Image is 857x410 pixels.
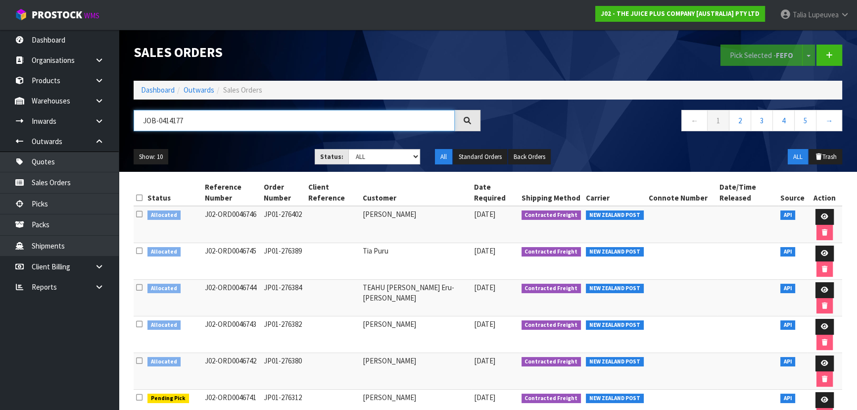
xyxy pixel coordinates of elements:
nav: Page navigation [495,110,842,134]
a: Outwards [184,85,214,95]
th: Shipping Method [519,179,584,206]
button: All [435,149,452,165]
strong: FEFO [776,51,793,60]
span: API [780,210,796,220]
span: API [780,284,796,294]
span: NEW ZEALAND POST [586,320,644,330]
span: Contracted Freight [522,357,581,367]
th: Client Reference [306,179,360,206]
strong: Status: [320,153,343,161]
th: Order Number [261,179,306,206]
span: Allocated [147,357,181,367]
span: Pending Pick [147,394,189,404]
span: API [780,247,796,257]
th: Action [807,179,842,206]
a: → [816,110,842,131]
td: [PERSON_NAME] [360,353,472,390]
span: Contracted Freight [522,284,581,294]
td: J02-ORD0046743 [202,316,261,353]
a: 1 [707,110,729,131]
span: Lupeuvea [808,10,839,19]
a: J02 - THE JUICE PLUS COMPANY [AUSTRALIA] PTY LTD [595,6,765,22]
span: NEW ZEALAND POST [586,247,644,257]
a: Dashboard [141,85,175,95]
span: [DATE] [474,319,495,329]
a: 3 [751,110,773,131]
span: [DATE] [474,393,495,402]
a: 2 [729,110,751,131]
button: Show: 10 [134,149,168,165]
button: Standard Orders [453,149,507,165]
td: JP01-276389 [261,243,306,280]
span: [DATE] [474,283,495,292]
span: NEW ZEALAND POST [586,394,644,404]
td: JP01-276384 [261,280,306,316]
a: ← [681,110,708,131]
th: Reference Number [202,179,261,206]
span: Sales Orders [223,85,262,95]
span: Allocated [147,247,181,257]
th: Carrier [583,179,646,206]
td: J02-ORD0046746 [202,206,261,243]
h1: Sales Orders [134,45,480,59]
a: 5 [794,110,816,131]
th: Date Required [472,179,519,206]
td: JP01-276380 [261,353,306,390]
a: 4 [772,110,795,131]
th: Date/Time Released [717,179,778,206]
span: Contracted Freight [522,247,581,257]
img: cube-alt.png [15,8,27,21]
th: Source [778,179,807,206]
span: Allocated [147,210,181,220]
span: Allocated [147,284,181,294]
span: Contracted Freight [522,394,581,404]
td: [PERSON_NAME] [360,316,472,353]
td: TEAHU [PERSON_NAME] Eru-[PERSON_NAME] [360,280,472,316]
button: Pick Selected -FEFO [720,45,803,66]
span: Talia [793,10,807,19]
span: Contracted Freight [522,210,581,220]
span: [DATE] [474,246,495,256]
span: NEW ZEALAND POST [586,210,644,220]
span: ProStock [32,8,82,21]
button: ALL [788,149,808,165]
th: Status [145,179,202,206]
td: J02-ORD0046745 [202,243,261,280]
span: [DATE] [474,356,495,365]
span: [DATE] [474,209,495,219]
td: JP01-276402 [261,206,306,243]
td: JP01-276382 [261,316,306,353]
td: Tia Puru [360,243,472,280]
span: NEW ZEALAND POST [586,357,644,367]
small: WMS [84,11,99,20]
span: API [780,320,796,330]
th: Customer [360,179,472,206]
input: Search sales orders [134,110,455,131]
td: [PERSON_NAME] [360,206,472,243]
span: API [780,357,796,367]
span: Allocated [147,320,181,330]
td: J02-ORD0046742 [202,353,261,390]
button: Back Orders [508,149,551,165]
button: Trash [809,149,842,165]
span: API [780,394,796,404]
strong: J02 - THE JUICE PLUS COMPANY [AUSTRALIA] PTY LTD [601,9,760,18]
th: Connote Number [646,179,717,206]
td: J02-ORD0046744 [202,280,261,316]
span: Contracted Freight [522,320,581,330]
span: NEW ZEALAND POST [586,284,644,294]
